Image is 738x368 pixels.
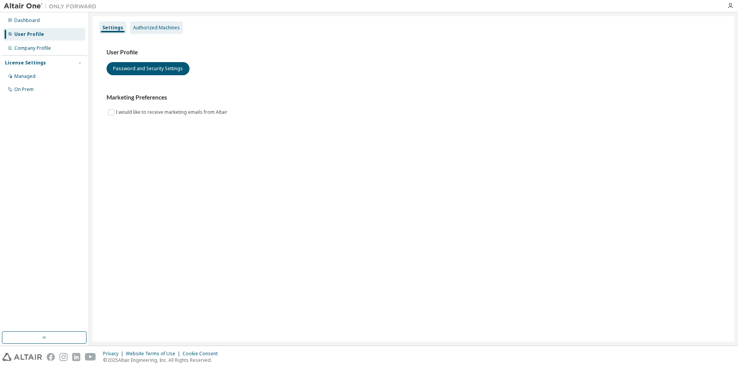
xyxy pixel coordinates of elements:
img: altair_logo.svg [2,353,42,361]
h3: User Profile [107,49,720,56]
img: facebook.svg [47,353,55,361]
div: Authorized Machines [133,25,180,31]
div: Privacy [103,351,126,357]
label: I would like to receive marketing emails from Altair [116,108,229,117]
button: Password and Security Settings [107,62,190,75]
div: Company Profile [14,45,51,51]
p: © 2025 Altair Engineering, Inc. All Rights Reserved. [103,357,222,363]
div: Website Terms of Use [126,351,183,357]
img: Altair One [4,2,100,10]
div: Settings [102,25,123,31]
img: instagram.svg [59,353,68,361]
div: Cookie Consent [183,351,222,357]
div: Managed [14,73,36,79]
img: youtube.svg [85,353,96,361]
h3: Marketing Preferences [107,94,720,101]
div: On Prem [14,86,34,93]
div: Dashboard [14,17,40,24]
div: License Settings [5,60,46,66]
div: User Profile [14,31,44,37]
img: linkedin.svg [72,353,80,361]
